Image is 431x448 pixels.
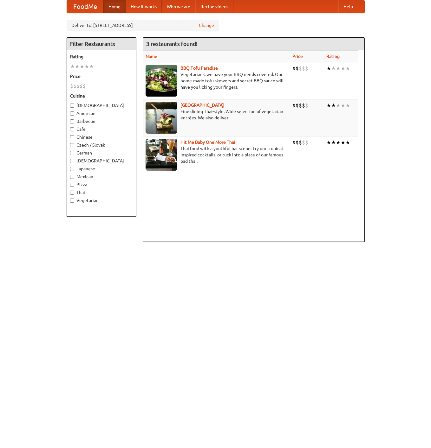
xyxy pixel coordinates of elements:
[80,83,83,90] li: $
[70,181,133,188] label: Pizza
[302,139,305,146] li: $
[336,139,341,146] li: ★
[70,54,133,60] h5: Rating
[146,108,288,121] p: Fine dining Thai-style. Wide selection of vegetarian entrées. We also deliver.
[70,104,74,108] input: [DEMOGRAPHIC_DATA]
[67,0,103,13] a: FoodMe
[302,65,305,72] li: $
[305,102,308,109] li: $
[146,54,157,59] a: Name
[326,65,331,72] li: ★
[345,139,350,146] li: ★
[305,139,308,146] li: $
[76,83,80,90] li: $
[299,139,302,146] li: $
[70,126,133,132] label: Cafe
[146,102,177,134] img: satay.jpg
[146,145,288,164] p: Thai food with a youthful bar scene. Try our tropical inspired cocktails, or tuck into a plate of...
[70,143,74,147] input: Czech / Slovak
[70,63,75,70] li: ★
[70,142,133,148] label: Czech / Slovak
[331,139,336,146] li: ★
[70,167,74,171] input: Japanese
[296,139,299,146] li: $
[326,54,340,59] a: Rating
[70,175,74,179] input: Mexican
[292,65,296,72] li: $
[89,63,94,70] li: ★
[336,65,341,72] li: ★
[70,83,73,90] li: $
[70,174,133,180] label: Mexican
[146,41,198,47] ng-pluralize: 3 restaurants found!
[341,139,345,146] li: ★
[292,102,296,109] li: $
[70,111,74,116] input: American
[338,0,358,13] a: Help
[70,127,74,131] input: Cafe
[70,159,74,163] input: [DEMOGRAPHIC_DATA]
[180,140,235,145] a: Hit Me Baby One More Thai
[70,166,133,172] label: Japanese
[326,139,331,146] li: ★
[331,102,336,109] li: ★
[336,102,341,109] li: ★
[70,73,133,79] h5: Price
[103,0,126,13] a: Home
[296,102,299,109] li: $
[70,93,133,99] h5: Cuisine
[70,191,74,195] input: Thai
[195,0,233,13] a: Recipe videos
[305,65,308,72] li: $
[67,38,136,50] h4: Filter Restaurants
[326,102,331,109] li: ★
[70,199,74,203] input: Vegetarian
[146,71,288,90] p: Vegetarians, we have your BBQ needs covered. Our home-made tofu skewers and secret BBQ sauce will...
[345,65,350,72] li: ★
[180,66,218,71] a: BBQ Tofu Paradise
[331,65,336,72] li: ★
[292,54,303,59] a: Price
[84,63,89,70] li: ★
[83,83,86,90] li: $
[70,151,74,155] input: German
[146,139,177,171] img: babythai.jpg
[341,102,345,109] li: ★
[70,189,133,196] label: Thai
[302,102,305,109] li: $
[345,102,350,109] li: ★
[70,135,74,139] input: Chinese
[70,158,133,164] label: [DEMOGRAPHIC_DATA]
[70,183,74,187] input: Pizza
[70,197,133,204] label: Vegetarian
[199,22,214,28] a: Change
[341,65,345,72] li: ★
[296,65,299,72] li: $
[70,118,133,124] label: Barbecue
[67,20,219,31] div: Deliver to: [STREET_ADDRESS]
[292,139,296,146] li: $
[299,102,302,109] li: $
[146,65,177,97] img: tofuparadise.jpg
[70,110,133,117] label: American
[70,102,133,109] label: [DEMOGRAPHIC_DATA]
[70,150,133,156] label: German
[162,0,195,13] a: Who we are
[180,103,224,108] a: [GEOGRAPHIC_DATA]
[73,83,76,90] li: $
[126,0,162,13] a: How it works
[70,134,133,140] label: Chinese
[80,63,84,70] li: ★
[75,63,80,70] li: ★
[299,65,302,72] li: $
[70,119,74,123] input: Barbecue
